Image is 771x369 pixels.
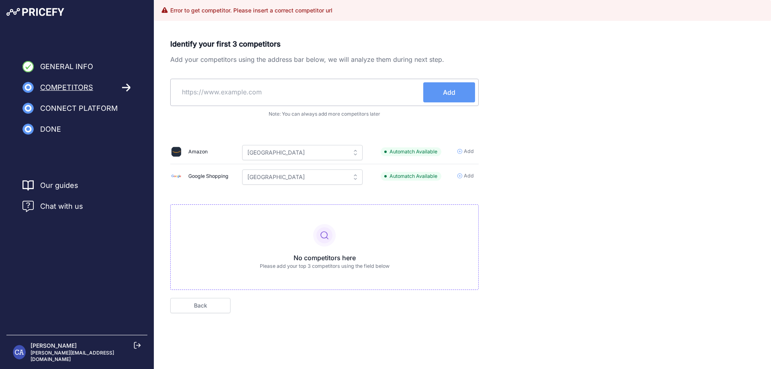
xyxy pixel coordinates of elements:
span: Automatch Available [381,172,441,181]
img: Pricefy Logo [6,8,64,16]
span: General Info [40,61,93,72]
input: Please select a country [242,145,363,160]
span: Add [464,148,474,155]
a: Chat with us [22,201,83,212]
a: Back [170,298,230,313]
span: Done [40,124,61,135]
p: Note: You can always add more competitors later [170,111,479,117]
div: Google Shopping [188,173,228,180]
p: Please add your top 3 competitors using the field below [190,263,459,270]
a: Our guides [40,180,78,191]
input: Please select a country [242,169,363,185]
div: Amazon [188,148,208,156]
p: Add your competitors using the address bar below, we will analyze them during next step. [170,55,479,64]
span: Add [464,172,474,180]
button: Add [423,82,475,102]
span: Automatch Available [381,147,441,157]
span: Chat with us [40,201,83,212]
p: [PERSON_NAME][EMAIL_ADDRESS][DOMAIN_NAME] [31,350,141,363]
h3: Error to get competitor. Please insert a correct competitor url [170,6,332,14]
span: Connect Platform [40,103,118,114]
p: [PERSON_NAME] [31,342,141,350]
p: No competitors here [190,253,459,263]
input: https://www.example.com [174,82,423,102]
span: Add [443,88,455,97]
span: Competitors [40,82,93,93]
p: Identify your first 3 competitors [170,39,479,50]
